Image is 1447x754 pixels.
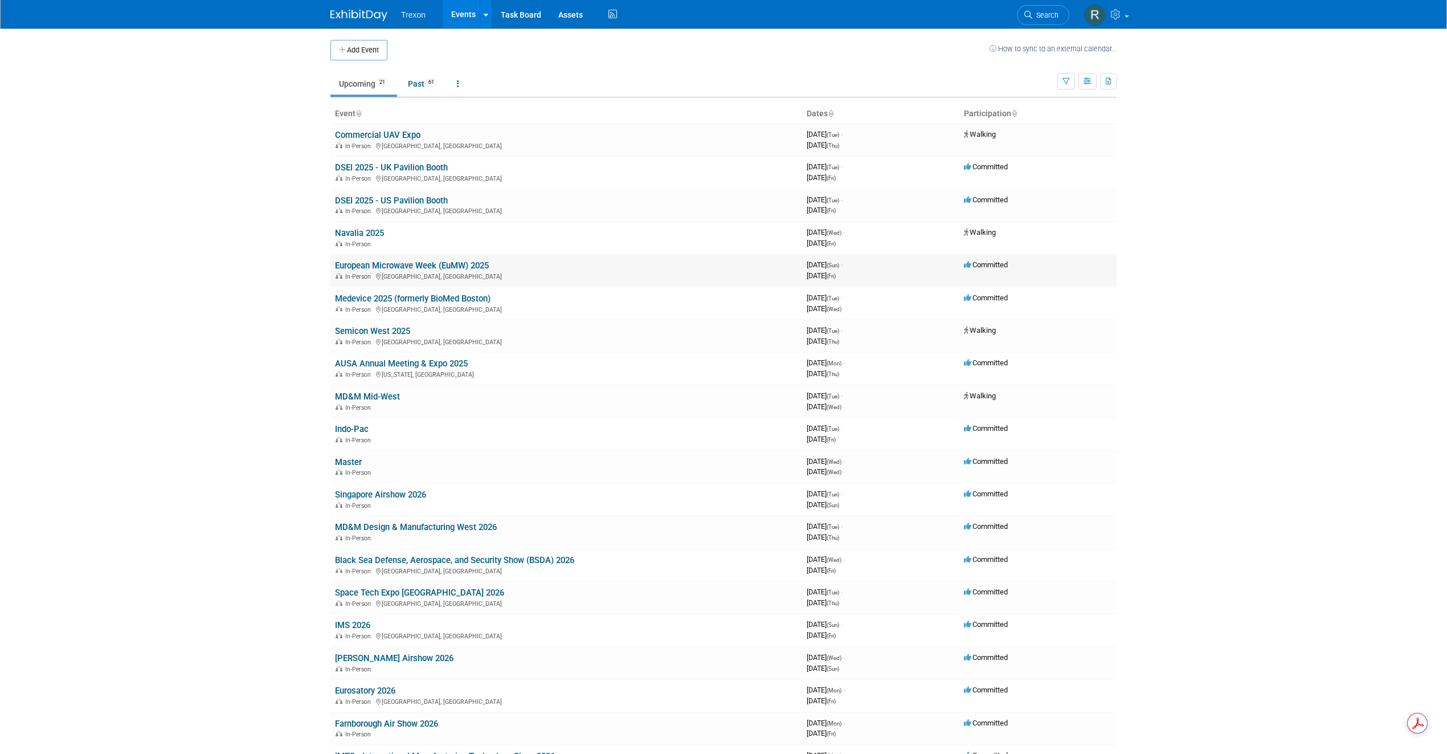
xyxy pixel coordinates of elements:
span: [DATE] [807,392,843,400]
span: (Fri) [827,273,836,279]
span: - [841,490,843,498]
span: Committed [964,522,1008,531]
span: Committed [964,555,1008,564]
span: [DATE] [807,337,839,345]
a: MD&M Design & Manufacturing West 2026 [335,522,497,532]
span: - [841,424,843,433]
span: (Mon) [827,687,841,694]
a: Past61 [399,73,446,95]
img: In-Person Event [336,437,342,442]
span: [DATE] [807,598,839,607]
span: In-Person [345,339,374,346]
span: In-Person [345,698,374,706]
span: (Thu) [827,142,839,149]
span: (Wed) [827,557,841,563]
span: In-Person [345,241,374,248]
span: (Wed) [827,469,841,475]
span: 21 [376,78,389,87]
img: In-Person Event [336,371,342,377]
span: Committed [964,162,1008,171]
div: [GEOGRAPHIC_DATA], [GEOGRAPHIC_DATA] [335,271,798,280]
a: Sort by Start Date [828,109,833,118]
span: In-Person [345,437,374,444]
span: (Sun) [827,622,839,628]
span: [DATE] [807,206,836,214]
img: In-Person Event [336,306,342,312]
div: [GEOGRAPHIC_DATA], [GEOGRAPHIC_DATA] [335,141,798,150]
a: Medevice 2025 (formerly BioMed Boston) [335,294,490,304]
a: How to sync to an external calendar... [990,44,1117,53]
img: Ryan Flores [1084,4,1106,26]
a: IMS 2026 [335,620,370,630]
span: In-Person [345,207,374,215]
span: [DATE] [807,533,839,541]
span: - [843,555,845,564]
span: [DATE] [807,195,843,204]
a: [PERSON_NAME] Airshow 2026 [335,653,453,663]
div: [GEOGRAPHIC_DATA], [GEOGRAPHIC_DATA] [335,337,798,346]
img: In-Person Event [336,142,342,148]
span: - [841,392,843,400]
img: In-Person Event [336,175,342,181]
span: (Tue) [827,328,839,334]
span: Committed [964,686,1008,694]
span: (Tue) [827,197,839,203]
img: In-Person Event [336,666,342,671]
span: (Fri) [827,175,836,181]
span: [DATE] [807,653,845,662]
img: In-Person Event [336,535,342,540]
span: [DATE] [807,130,843,138]
span: - [843,228,845,237]
span: (Mon) [827,720,841,727]
img: In-Person Event [336,600,342,606]
span: Walking [964,392,996,400]
span: [DATE] [807,588,843,596]
a: Singapore Airshow 2026 [335,490,426,500]
span: [DATE] [807,435,836,443]
a: MD&M Mid-West [335,392,400,402]
span: (Thu) [827,535,839,541]
img: In-Person Event [336,207,342,213]
span: In-Person [345,535,374,542]
span: [DATE] [807,424,843,433]
span: Committed [964,653,1008,662]
a: Indo-Pac [335,424,369,434]
span: In-Person [345,306,374,313]
button: Add Event [330,40,387,60]
span: (Thu) [827,339,839,345]
span: Walking [964,130,996,138]
span: Trexon [401,10,426,19]
img: ExhibitDay [330,10,387,21]
img: In-Person Event [336,241,342,246]
span: In-Person [345,175,374,182]
span: (Fri) [827,568,836,574]
span: In-Person [345,469,374,476]
div: [GEOGRAPHIC_DATA], [GEOGRAPHIC_DATA] [335,696,798,706]
span: [DATE] [807,304,841,313]
span: Committed [964,719,1008,727]
img: In-Person Event [336,568,342,573]
span: In-Person [345,502,374,510]
th: Participation [959,104,1117,124]
span: (Tue) [827,164,839,170]
a: European Microwave Week (EuMW) 2025 [335,260,489,271]
a: Sort by Participation Type [1011,109,1017,118]
span: - [841,326,843,335]
span: - [841,294,843,302]
span: In-Person [345,568,374,575]
span: In-Person [345,633,374,640]
a: Commercial UAV Expo [335,130,420,140]
img: In-Person Event [336,731,342,736]
a: Sort by Event Name [355,109,361,118]
span: [DATE] [807,173,836,182]
span: In-Person [345,404,374,411]
img: In-Person Event [336,404,342,410]
span: (Tue) [827,393,839,400]
span: [DATE] [807,162,843,171]
span: (Fri) [827,437,836,443]
span: In-Person [345,371,374,378]
span: (Tue) [827,426,839,432]
span: [DATE] [807,326,843,335]
div: [GEOGRAPHIC_DATA], [GEOGRAPHIC_DATA] [335,598,798,608]
span: (Wed) [827,404,841,410]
